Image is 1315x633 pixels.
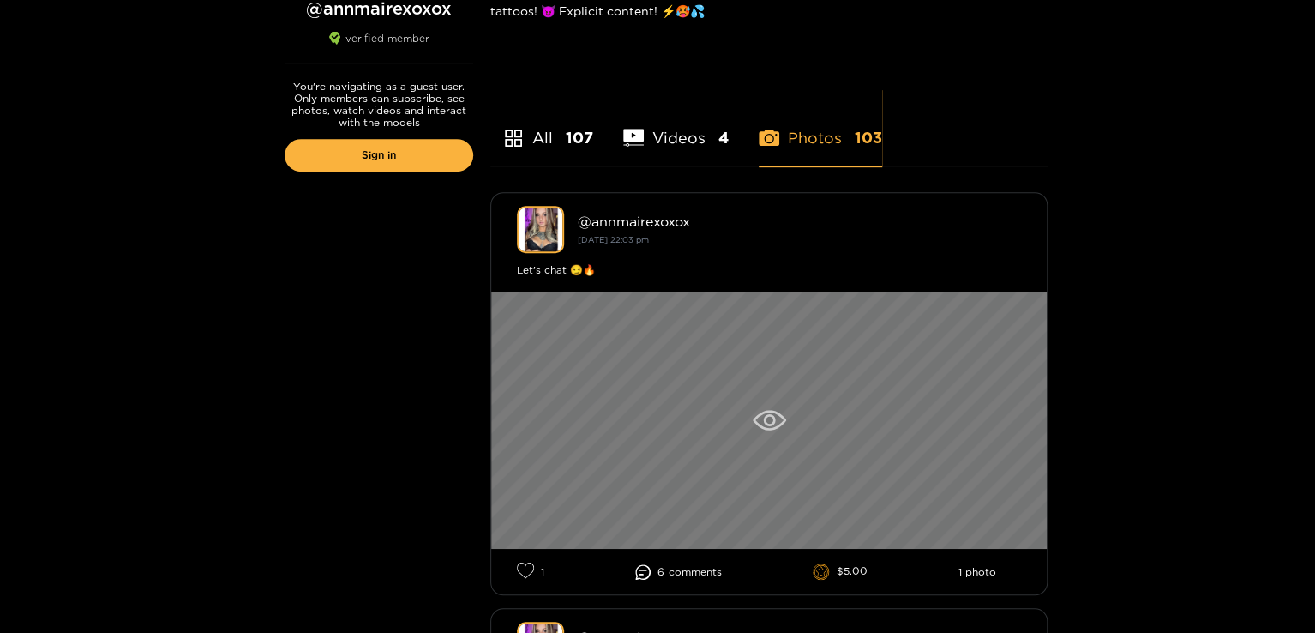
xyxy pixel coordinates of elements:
li: Videos [623,88,729,166]
li: 1 photo [958,566,995,578]
li: Photos [759,88,882,166]
div: Let's chat 😏🔥 [517,262,1021,279]
span: 103 [855,127,882,148]
li: 1 [517,562,544,582]
p: You're navigating as a guest user. Only members can subscribe, see photos, watch videos and inter... [285,81,473,129]
small: [DATE] 22:03 pm [578,235,649,244]
img: annmairexoxox [517,206,564,253]
span: appstore [503,128,524,148]
li: 6 [635,564,722,580]
li: All [490,88,593,166]
span: 107 [566,127,593,148]
span: comment s [669,566,722,578]
a: Sign in [285,139,473,172]
div: verified member [285,32,473,63]
li: $5.00 [813,564,868,581]
span: 4 [718,127,729,148]
div: @ annmairexoxox [578,214,1021,229]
